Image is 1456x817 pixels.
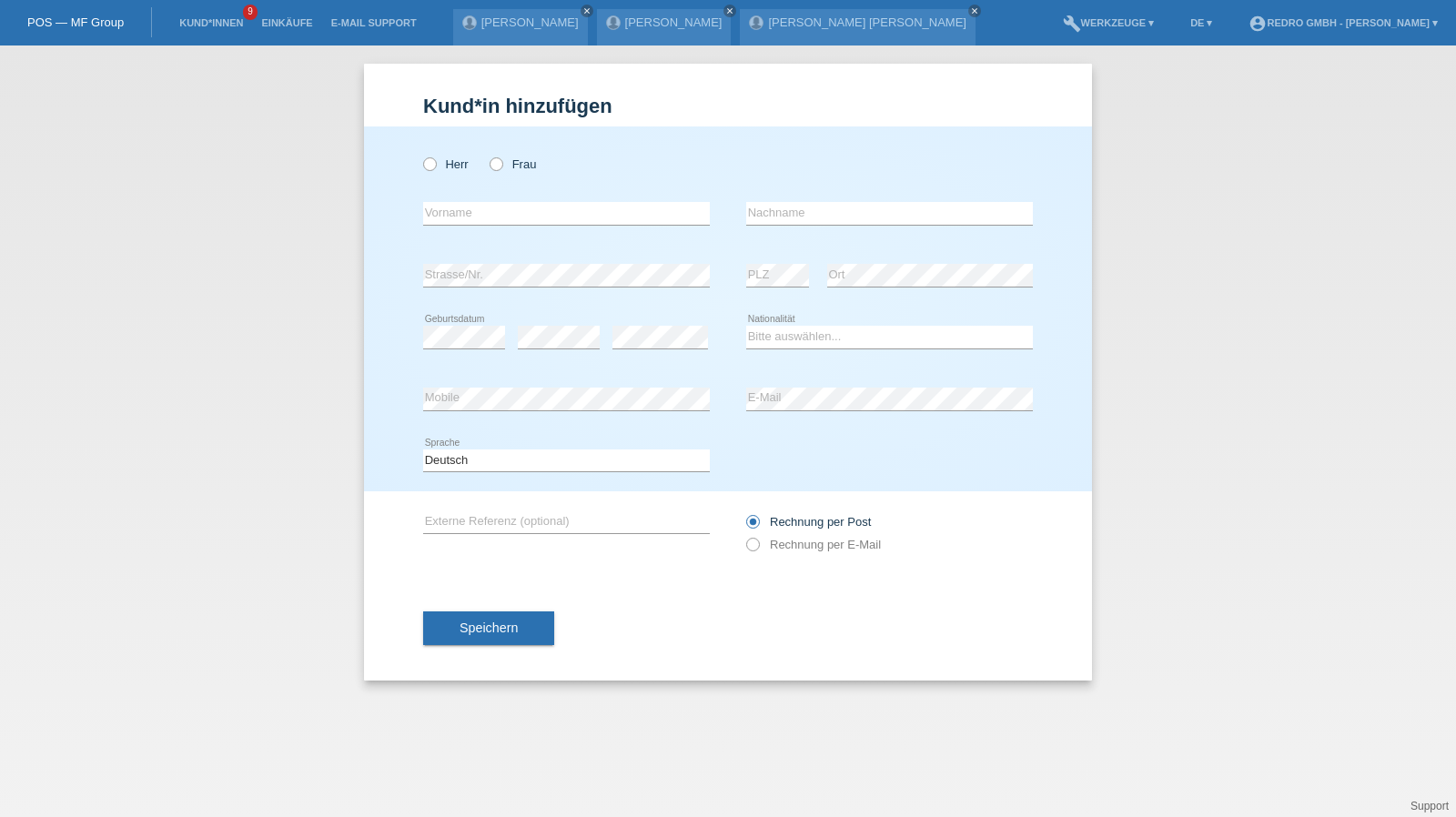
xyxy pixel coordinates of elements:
a: close [581,5,593,17]
span: Speichern [460,620,518,635]
input: Rechnung per E-Mail [746,538,758,560]
label: Rechnung per Post [746,515,871,529]
a: POS — MF Group [27,15,124,29]
a: DE ▾ [1181,17,1221,28]
a: Kund*innen [170,17,252,28]
h1: Kund*in hinzufügen [423,95,1033,117]
a: [PERSON_NAME] [481,15,579,29]
i: close [970,6,979,15]
label: Frau [490,157,536,171]
a: Support [1410,800,1449,812]
input: Rechnung per Post [746,515,758,538]
a: close [723,5,736,17]
a: [PERSON_NAME] [PERSON_NAME] [768,15,966,29]
a: close [968,5,981,17]
button: Speichern [423,611,554,646]
a: E-Mail Support [322,17,426,28]
a: [PERSON_NAME] [625,15,723,29]
a: buildWerkzeuge ▾ [1054,17,1164,28]
a: account_circleRedro GmbH - [PERSON_NAME] ▾ [1239,17,1447,28]
i: close [725,6,734,15]
input: Herr [423,157,435,169]
label: Rechnung per E-Mail [746,538,881,551]
a: Einkäufe [252,17,321,28]
i: close [582,6,591,15]
i: build [1063,15,1081,33]
span: 9 [243,5,258,20]
label: Herr [423,157,469,171]
input: Frau [490,157,501,169]
i: account_circle [1249,15,1267,33]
